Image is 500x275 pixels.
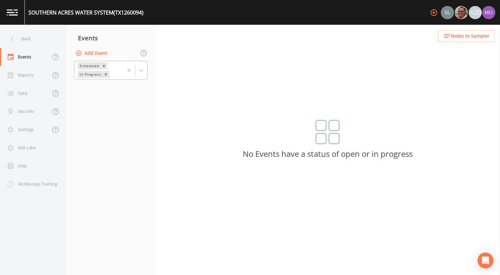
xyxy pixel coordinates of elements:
p: No Events have a status of open or in progress [155,151,500,157]
img: logo [7,9,18,16]
div: Remove In Progress [102,71,109,78]
div: Open Intercom Messenger [478,253,493,268]
div: Mike Franklin [454,6,468,19]
div: Remove Scheduled [100,62,107,69]
img: 0d5b2d5fd6ef1337b72e1b2735c28582 [441,6,454,19]
button: Add Event [74,47,110,59]
div: +20 [469,6,482,19]
div: Sloan Rigamonti [440,6,454,19]
div: Scheduled [78,62,100,69]
img: e2d790fa78825a4bb76dcb6ab311d44c [455,6,468,19]
img: 4e251478aba98ce068fb7eae8f78b90c [482,6,495,19]
div: In Progress [78,71,102,78]
span: Notes to Sampler [451,32,489,40]
button: Notes to Sampler [438,30,495,42]
img: svg%3e [315,120,340,144]
div: SOUTHERN ACRES WATER SYSTEM (TX1260094) [28,9,144,17]
div: Events [66,30,155,46]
